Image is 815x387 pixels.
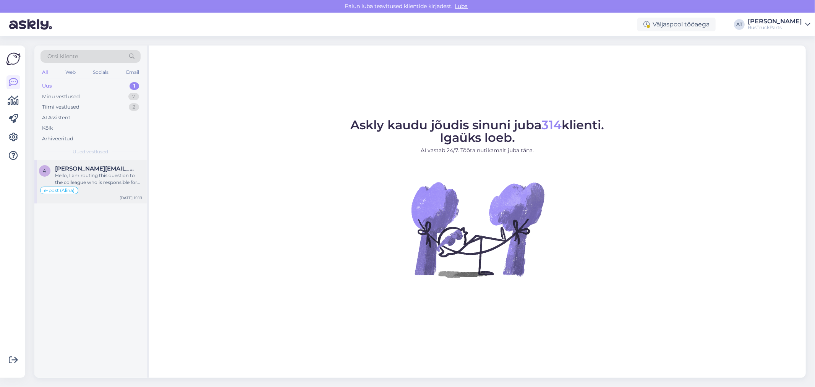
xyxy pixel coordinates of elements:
div: AT [734,19,745,30]
img: No Chat active [409,161,546,298]
span: e-post (Alina) [44,188,75,193]
img: Askly Logo [6,52,21,66]
span: allan.allanranna1243@gmail.com [55,165,134,172]
div: AI Assistent [42,114,70,122]
div: Väljaspool tööaega [637,18,716,31]
span: Askly kaudu jõudis sinuni juba klienti. Igaüks loeb. [351,117,604,145]
div: Hello, I am routing this question to the colleague who is responsible for this topic. The reply m... [55,172,142,186]
div: Tiimi vestlused [42,103,79,111]
div: Kõik [42,124,53,132]
span: Uued vestlused [73,148,109,155]
div: Email [125,67,141,77]
div: 2 [129,103,139,111]
a: [PERSON_NAME]BusTruckParts [748,18,810,31]
div: Web [64,67,77,77]
span: Luba [453,3,470,10]
span: a [43,168,47,174]
div: Uus [42,82,52,90]
div: [PERSON_NAME] [748,18,802,24]
div: Minu vestlused [42,93,80,101]
div: All [41,67,49,77]
div: 7 [128,93,139,101]
div: Socials [91,67,110,77]
p: AI vastab 24/7. Tööta nutikamalt juba täna. [351,146,604,154]
div: BusTruckParts [748,24,802,31]
span: 314 [542,117,562,132]
div: 1 [130,82,139,90]
div: [DATE] 15:19 [120,195,142,201]
span: Otsi kliente [47,52,78,60]
div: Arhiveeritud [42,135,73,143]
